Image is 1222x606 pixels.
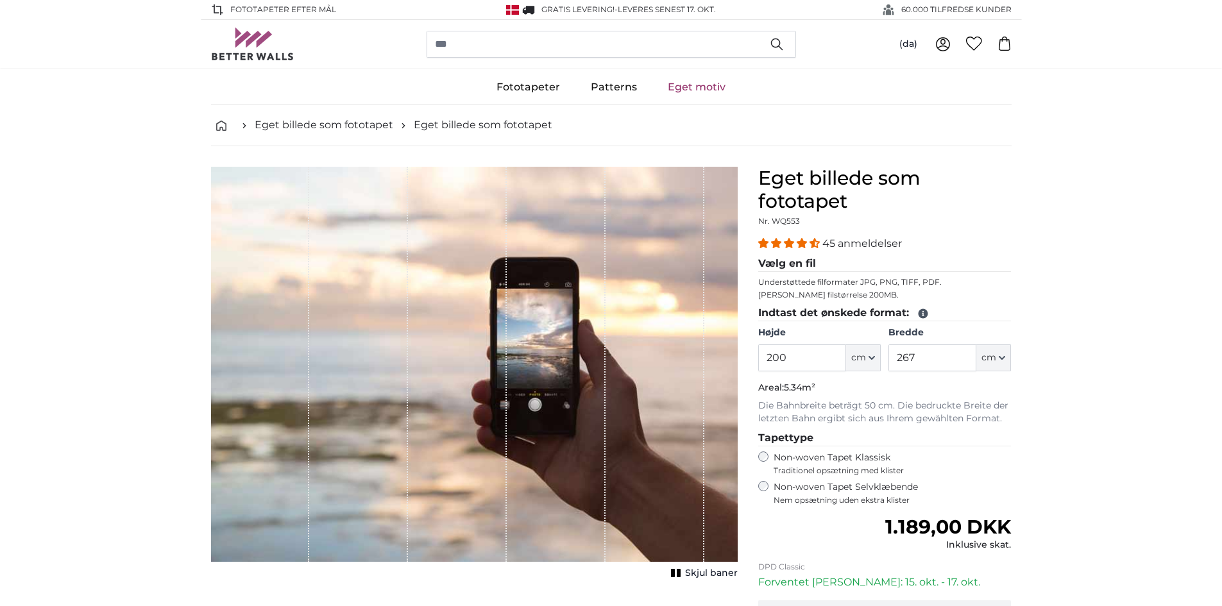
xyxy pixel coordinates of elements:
[758,326,881,339] label: Højde
[885,515,1011,539] span: 1.189,00 DKK
[758,382,1012,394] p: Areal:
[414,117,552,133] a: Eget billede som fototapet
[888,326,1011,339] label: Bredde
[758,167,1012,213] h1: Eget billede som fototapet
[230,4,336,15] span: FOTOTAPETER EFTER MÅL
[685,567,738,580] span: Skjul baner
[758,290,1012,300] p: [PERSON_NAME] filstørrelse 200MB.
[758,562,1012,572] p: DPD Classic
[784,382,815,393] span: 5.34m²
[846,344,881,371] button: cm
[885,539,1011,551] div: Inklusive skat.
[758,575,1012,590] p: Forventet [PERSON_NAME]: 15. okt. - 17. okt.
[758,256,1012,272] legend: Vælg en fil
[615,4,716,14] span: -
[822,237,902,249] span: 45 anmeldelser
[758,400,1012,425] p: Die Bahnbreite beträgt 50 cm. Die bedruckte Breite der letzten Bahn ergibt sich aus Ihrem gewählt...
[851,351,866,364] span: cm
[774,495,1012,505] span: Nem opsætning uden ekstra klister
[758,237,822,249] span: 4.36 stars
[774,481,1012,505] label: Non-woven Tapet Selvklæbende
[618,4,716,14] span: Leveres senest 17. okt.
[758,216,800,226] span: Nr. WQ553
[976,344,1011,371] button: cm
[774,451,1012,476] label: Non-woven Tapet Klassisk
[758,430,1012,446] legend: Tapettype
[889,33,928,56] button: (da)
[575,71,652,104] a: Patterns
[981,351,996,364] span: cm
[774,466,1012,476] span: Traditionel opsætning med klister
[758,305,1012,321] legend: Indtast det ønskede format:
[211,105,1012,146] nav: breadcrumbs
[211,28,294,60] img: Betterwalls
[255,117,393,133] a: Eget billede som fototapet
[211,167,738,582] div: 1 of 1
[901,4,1012,15] span: 60.000 TILFREDSE KUNDER
[541,4,615,14] span: GRATIS Levering!
[667,564,738,582] button: Skjul baner
[481,71,575,104] a: Fototapeter
[652,71,741,104] a: Eget motiv
[758,277,1012,287] p: Understøttede filformater JPG, PNG, TIFF, PDF.
[506,5,519,15] img: Danmark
